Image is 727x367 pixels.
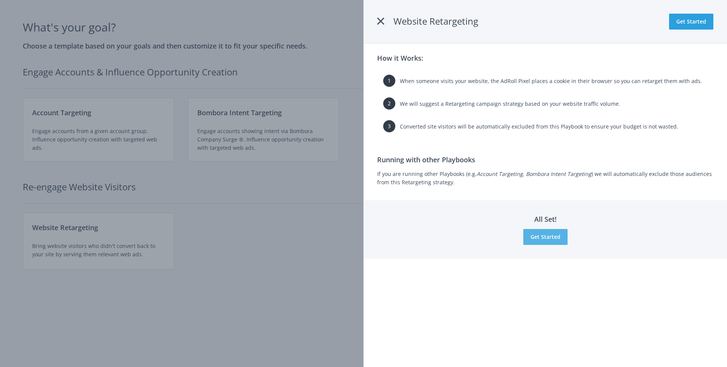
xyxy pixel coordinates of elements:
[383,75,395,87] span: 1
[400,123,678,130] span: Converted site visitors will be automatically excluded from this Playbook to ensure your budget i...
[383,120,395,132] span: 3
[377,53,423,63] h3: How it Works:
[669,14,713,30] button: Get Started
[523,229,568,245] button: Get Started
[400,77,702,85] span: When someone visits your website, the AdRoll Pixel places a cookie in their browser so you can re...
[377,154,713,165] h3: Running with other Playbooks
[393,15,478,27] span: Website Retargeting
[477,170,591,177] i: Account Targeting, Bombora Intent Targeting
[377,154,713,186] div: If you are running other Playbooks (e.g. ) we will automatically exclude those audiences from thi...
[523,214,568,224] h3: All Set!
[400,100,620,107] span: We will suggest a Retargeting campaign strategy based on your website traffic volume.
[383,97,395,110] span: 2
